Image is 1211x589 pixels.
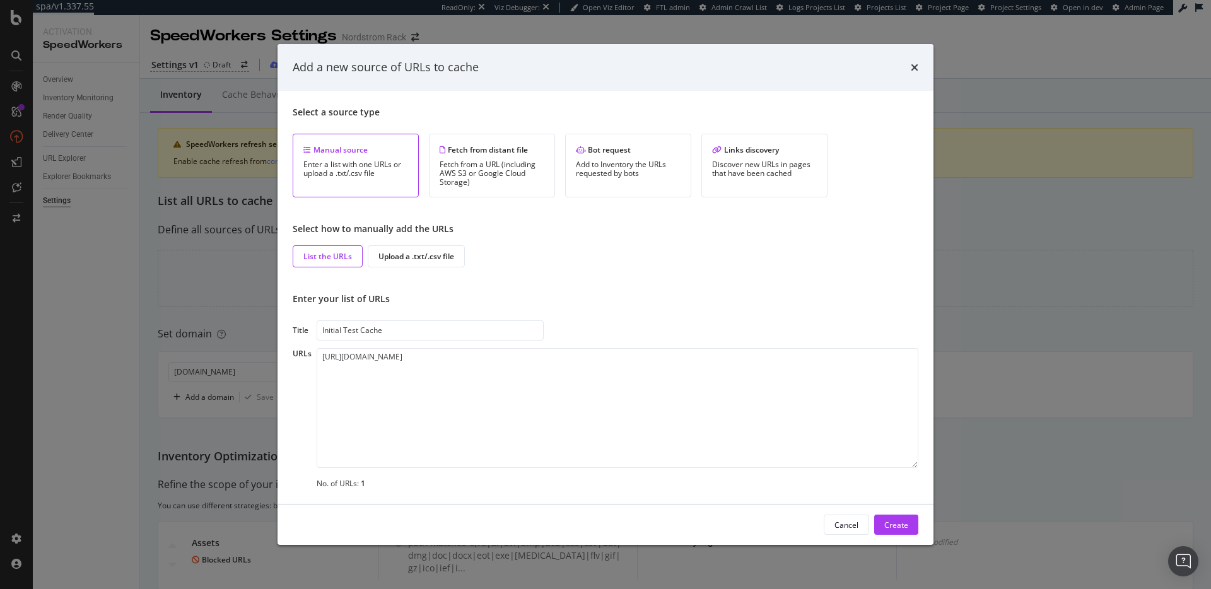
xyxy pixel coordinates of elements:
div: Title [293,325,312,335]
div: Fetch from distant file [440,144,544,155]
button: Cancel [824,515,869,535]
button: Create [874,515,918,535]
div: times [911,59,918,76]
textarea: [URL][DOMAIN_NAME] [317,348,918,468]
div: Fetch from a URL (including AWS S3 or Google Cloud Storage) [440,160,544,187]
div: Open Intercom Messenger [1168,546,1198,576]
div: 1 [361,478,365,489]
div: Links discovery [712,144,817,155]
div: modal [278,44,933,545]
div: Add to Inventory the URLs requested by bots [576,160,681,178]
div: Cancel [834,519,858,530]
div: Add a new source of URLs to cache [293,59,479,76]
div: Enter a list with one URLs or upload a .txt/.csv file [303,160,408,178]
div: URLs [293,348,312,489]
div: Manual source [303,144,408,155]
div: Select a source type [293,106,918,119]
div: Upload a .txt/.csv file [378,251,454,262]
div: Enter your list of URLs [293,293,918,305]
div: No. of URLs: [317,478,918,489]
div: List the URLs [303,251,352,262]
div: Select how to manually add the URLs [293,223,918,235]
div: Discover new URLs in pages that have been cached [712,160,817,178]
div: Create [884,519,908,530]
div: Bot request [576,144,681,155]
